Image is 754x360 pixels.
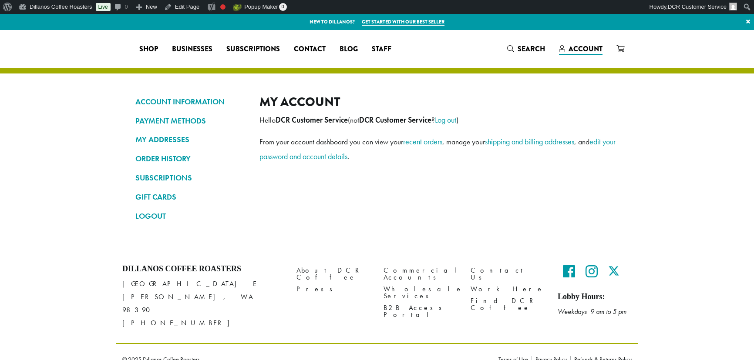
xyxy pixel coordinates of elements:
a: ORDER HISTORY [135,151,246,166]
span: Blog [340,44,358,55]
a: Find DCR Coffee [471,295,545,314]
a: Search [500,42,552,56]
span: 0 [279,3,287,11]
div: Focus keyphrase not set [220,4,226,10]
a: About DCR Coffee [296,264,370,283]
a: Commercial Accounts [384,264,458,283]
a: Log out [435,115,456,125]
span: Contact [294,44,326,55]
strong: DCR Customer Service [276,115,348,125]
a: B2B Access Portal [384,302,458,321]
span: Search [518,44,545,54]
h5: Lobby Hours: [558,292,632,302]
span: Account [569,44,603,54]
a: recent orders [403,137,442,147]
a: × [742,14,754,30]
a: PAYMENT METHODS [135,113,246,128]
p: [GEOGRAPHIC_DATA] E [PERSON_NAME], WA 98390 [PHONE_NUMBER] [122,277,283,330]
span: Subscriptions [226,44,280,55]
a: GIFT CARDS [135,190,246,204]
span: DCR Customer Service [668,3,727,10]
a: Press [296,283,370,295]
a: Work Here [471,283,545,295]
h2: My account [259,94,619,110]
a: shipping and billing addresses [485,137,574,147]
span: Staff [372,44,391,55]
a: Live [96,3,111,11]
a: Shop [132,42,165,56]
em: Weekdays 9 am to 5 pm [558,307,626,316]
h4: Dillanos Coffee Roasters [122,264,283,274]
a: MY ADDRESSES [135,132,246,147]
a: Staff [365,42,398,56]
a: SUBSCRIPTIONS [135,170,246,185]
a: Wholesale Services [384,283,458,302]
strong: DCR Customer Service [359,115,431,125]
a: Get started with our best seller [362,18,444,26]
nav: Account pages [135,94,246,230]
p: From your account dashboard you can view your , manage your , and . [259,134,619,164]
a: Contact Us [471,264,545,283]
span: Businesses [172,44,212,55]
p: Hello (not ? ) [259,113,619,127]
a: ACCOUNT INFORMATION [135,94,246,109]
a: LOGOUT [135,209,246,223]
span: Shop [139,44,158,55]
